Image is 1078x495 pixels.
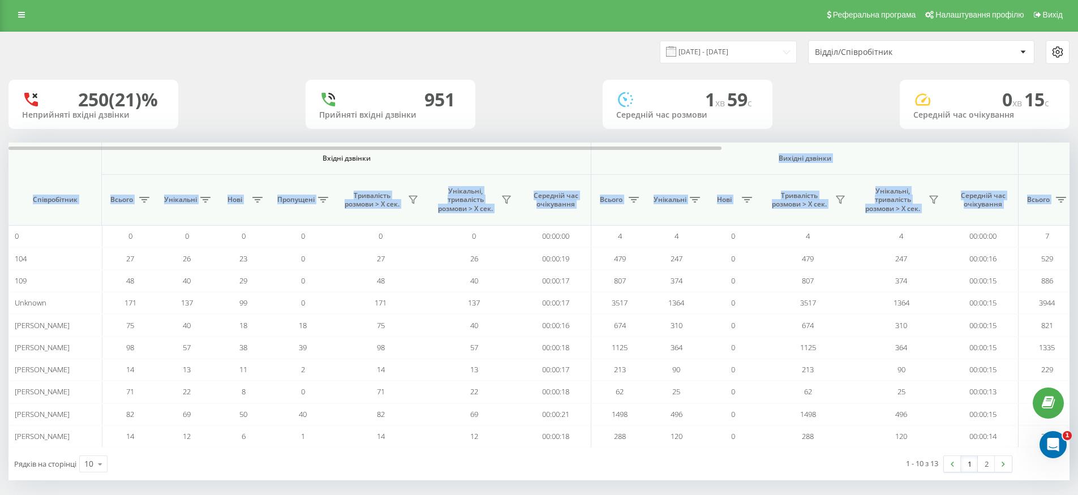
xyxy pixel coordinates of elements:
span: 479 [614,253,626,264]
span: 229 [1041,364,1053,375]
span: 26 [183,253,191,264]
span: [PERSON_NAME] [15,409,70,419]
span: 0 [1002,87,1024,111]
span: Unknown [15,298,46,308]
span: 18 [299,320,307,330]
td: 00:00:18 [521,425,591,447]
span: 25 [897,386,905,397]
span: [PERSON_NAME] [15,320,70,330]
span: 0 [731,431,735,441]
span: 288 [614,431,626,441]
span: 247 [671,253,682,264]
span: 40 [183,320,191,330]
span: 29 [239,276,247,286]
td: 00:00:15 [948,403,1019,425]
span: 364 [671,342,682,352]
span: Нові [221,195,249,204]
td: 00:00:17 [521,270,591,292]
span: 82 [377,409,385,419]
td: 00:00:18 [521,337,591,359]
span: 4 [675,231,678,241]
span: 22 [470,386,478,397]
span: 0 [301,253,305,264]
span: 38 [239,342,247,352]
span: 69 [470,409,478,419]
a: 2 [978,456,995,472]
span: 57 [183,342,191,352]
span: 1 [1063,431,1072,440]
span: Нові [710,195,738,204]
span: 496 [895,409,907,419]
td: 00:00:00 [521,225,591,247]
span: 364 [895,342,907,352]
td: 00:00:00 [948,225,1019,247]
span: Вихідні дзвінки [618,154,992,163]
iframe: Intercom live chat [1040,431,1067,458]
span: 11 [239,364,247,375]
span: 807 [614,276,626,286]
span: 674 [614,320,626,330]
span: 82 [126,409,134,419]
span: 71 [126,386,134,397]
span: 99 [239,298,247,308]
span: 292 [1041,386,1053,397]
div: Прийняті вхідні дзвінки [319,110,462,120]
span: 247 [895,253,907,264]
div: Відділ/Співробітник [815,48,950,57]
span: 0 [731,231,735,241]
span: 18 [239,320,247,330]
span: 13 [470,364,478,375]
span: 1 [705,87,727,111]
span: 0 [731,253,735,264]
span: [PERSON_NAME] [15,342,70,352]
span: Унікальні [654,195,686,204]
span: 48 [126,276,134,286]
td: 00:00:15 [948,314,1019,336]
span: 674 [802,320,814,330]
span: 310 [671,320,682,330]
span: Унікальні, тривалість розмови > Х сек. [433,187,498,213]
span: 27 [377,253,385,264]
span: 0 [301,276,305,286]
span: Унікальні [164,195,197,204]
span: 12 [470,431,478,441]
span: 0 [185,231,189,241]
span: [PERSON_NAME] [15,386,70,397]
span: 14 [377,431,385,441]
span: 137 [181,298,193,308]
td: 00:00:17 [521,359,591,381]
span: 15 [1024,87,1049,111]
span: 12 [183,431,191,441]
span: Всього [597,195,625,204]
span: 14 [126,364,134,375]
span: 8 [242,386,246,397]
span: 40 [183,276,191,286]
td: 00:00:15 [948,270,1019,292]
span: 1364 [894,298,909,308]
span: 0 [731,276,735,286]
span: Середній час очікування [956,191,1010,209]
span: 288 [802,431,814,441]
span: 69 [183,409,191,419]
span: Налаштування профілю [935,10,1024,19]
td: 00:00:15 [948,292,1019,314]
span: 14 [126,431,134,441]
span: 1498 [612,409,628,419]
span: 7 [1045,231,1049,241]
span: 213 [614,364,626,375]
span: 0 [242,231,246,241]
span: 0 [731,409,735,419]
span: 1364 [668,298,684,308]
span: 0 [301,231,305,241]
span: 90 [672,364,680,375]
span: Реферальна програма [833,10,916,19]
span: Всього [1024,195,1053,204]
span: Вхідні дзвінки [131,154,561,163]
div: 951 [424,89,455,110]
span: 57 [470,342,478,352]
span: Співробітник [18,195,92,204]
span: 75 [377,320,385,330]
span: 26 [470,253,478,264]
span: 3517 [800,298,816,308]
span: хв [715,97,727,109]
